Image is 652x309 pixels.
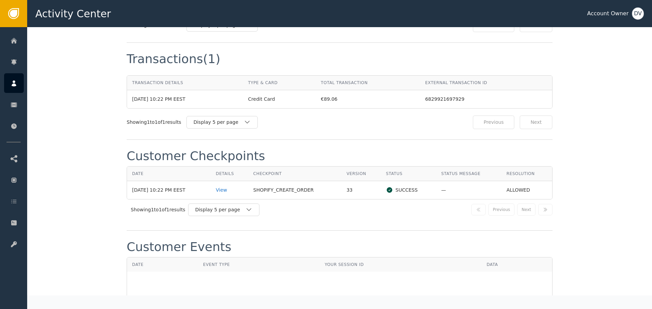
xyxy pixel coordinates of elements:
[341,181,381,199] td: 33
[216,187,243,194] div: View
[632,7,644,20] button: DV
[386,171,431,177] div: Status
[195,206,246,213] div: Display 5 per page
[186,116,258,129] button: Display 5 per page
[132,262,193,268] div: Date
[420,76,552,90] th: External Transaction ID
[487,262,547,268] div: Data
[194,119,244,126] div: Display 5 per page
[321,96,415,103] div: €89.06
[243,76,315,90] th: Type & Card
[127,181,211,199] td: [DATE] 10:22 PM EEST
[253,171,337,177] div: Checkpoint
[203,262,314,268] div: Event Type
[425,96,547,103] div: 6829921697929
[386,187,431,194] div: SUCCESS
[127,241,231,253] div: Customer Events
[127,76,243,90] th: Transaction Details
[132,96,238,103] div: [DATE] 10:22 PM EEST
[507,171,547,177] div: Resolution
[502,181,552,199] td: ALLOWED
[248,96,310,103] div: Credit Card
[127,150,265,162] div: Customer Checkpoints
[216,171,243,177] div: Details
[131,206,185,213] div: Showing 1 to 1 of 1 results
[587,9,629,18] div: Account Owner
[436,181,501,199] td: —
[127,53,220,65] div: Transactions (1)
[316,76,420,90] th: Total Transaction
[441,171,496,177] div: Status Message
[248,181,342,199] td: SHOPIFY_CREATE_ORDER
[346,171,376,177] div: Version
[188,204,259,216] button: Display 5 per page
[132,171,206,177] div: Date
[325,262,364,268] div: Your Session ID
[35,6,111,21] span: Activity Center
[127,119,181,126] div: Showing 1 to 1 of 1 results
